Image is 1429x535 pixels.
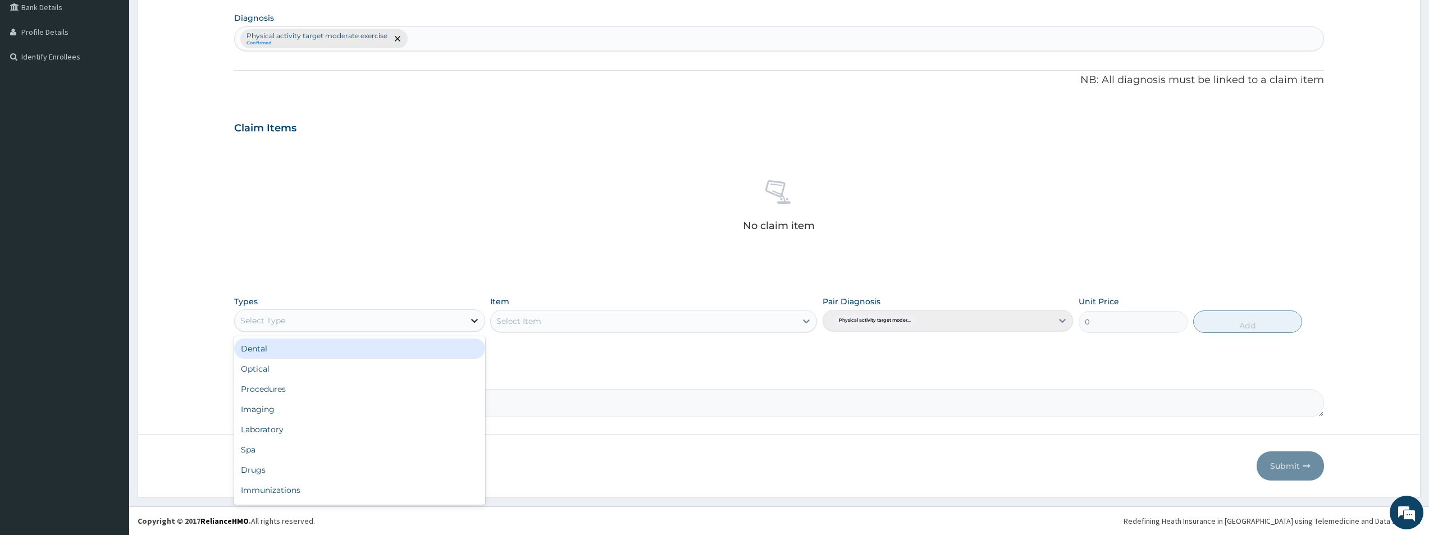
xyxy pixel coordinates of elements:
[138,516,251,526] strong: Copyright © 2017 .
[200,516,249,526] a: RelianceHMO
[184,6,211,33] div: Minimize live chat window
[743,220,815,231] p: No claim item
[234,500,485,520] div: Others
[234,373,1324,383] label: Comment
[490,296,509,307] label: Item
[1079,296,1119,307] label: Unit Price
[234,399,485,419] div: Imaging
[234,480,485,500] div: Immunizations
[234,122,296,135] h3: Claim Items
[234,460,485,480] div: Drugs
[234,419,485,440] div: Laboratory
[234,379,485,399] div: Procedures
[6,307,214,346] textarea: Type your message and hit 'Enter'
[58,63,189,77] div: Chat with us now
[240,315,285,326] div: Select Type
[65,141,155,255] span: We're online!
[234,12,274,24] label: Diagnosis
[234,297,258,307] label: Types
[234,359,485,379] div: Optical
[1124,515,1421,527] div: Redefining Heath Insurance in [GEOGRAPHIC_DATA] using Telemedicine and Data Science!
[1193,310,1302,333] button: Add
[823,296,880,307] label: Pair Diagnosis
[1257,451,1324,481] button: Submit
[234,73,1324,88] p: NB: All diagnosis must be linked to a claim item
[234,440,485,460] div: Spa
[21,56,45,84] img: d_794563401_company_1708531726252_794563401
[129,506,1429,535] footer: All rights reserved.
[234,339,485,359] div: Dental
